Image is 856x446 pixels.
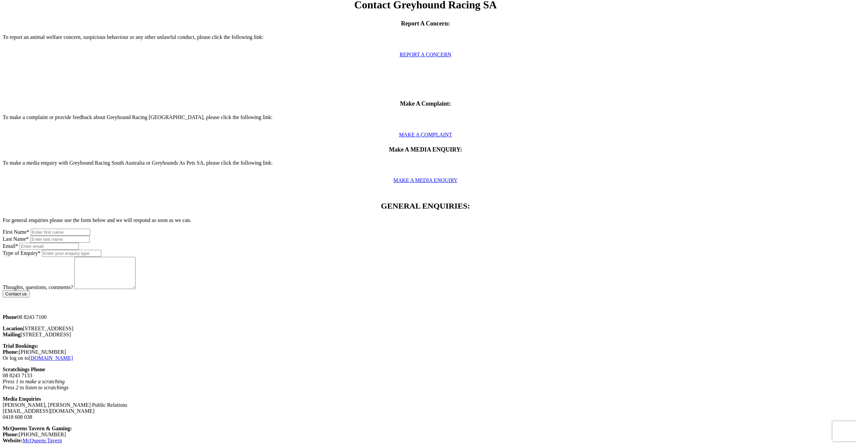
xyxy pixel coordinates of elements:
[3,379,68,390] em: Press 1 to make a scratching Press 2 to listen to scratchings
[3,438,23,443] strong: Website:
[3,426,848,444] p: [PHONE_NUMBER]
[70,426,72,431] b: :
[389,146,462,153] span: Make A MEDIA ENQUIRY:
[42,250,101,257] input: Enter your enquiry type
[3,396,848,420] p: [PERSON_NAME], [PERSON_NAME] Public Relations [EMAIL_ADDRESS][DOMAIN_NAME] 0418 608 038
[3,332,20,337] strong: Mailing
[401,20,450,27] span: Report A Concern:
[3,229,30,235] label: First Name
[3,367,848,391] p: 08 8243 7133
[3,217,848,223] p: For general enquiries please use the form below and we will respond as soon as we can.
[400,100,451,107] span: Make A Complaint:
[381,202,470,210] span: GENERAL ENQUIRIES:
[399,52,451,57] a: REPORT A CONCERN
[3,432,19,437] strong: Phone:
[3,367,45,372] strong: Scratchings Phone
[3,290,30,297] input: Contact us
[3,243,19,249] label: Email
[3,314,17,320] strong: Phone
[3,284,73,290] label: Thoughts, questions, comments?
[3,349,19,355] strong: Phone:
[393,177,458,183] a: MAKE A MEDIA ENQUIRY
[3,426,70,431] strong: McQueens Tavern & Gaming
[3,343,38,349] b: Trial Bookings:
[3,160,848,172] p: To make a media enquiry with Greyhound Racing South Australia or Greyhounds As Pets SA, please cl...
[3,114,848,126] p: To make a complaint or provide feedback about Greyhound Racing [GEOGRAPHIC_DATA], please click th...
[3,396,41,402] strong: Media Enquiries
[3,314,848,320] p: 08 8243 7100
[3,326,23,331] strong: Location
[30,236,90,243] input: Enter last name
[23,438,62,443] a: McQueens Tavern
[19,243,79,250] input: Enter email
[3,250,41,256] label: Type of Enquiry
[31,229,90,236] input: Enter first name
[399,132,452,137] a: MAKE A COMPLAINT
[3,236,29,242] label: Last Name
[3,343,848,361] p: [PHONE_NUMBER] Or log on to
[29,355,73,361] a: [DOMAIN_NAME]
[3,326,848,338] p: [STREET_ADDRESS] [STREET_ADDRESS]
[3,34,848,46] p: To report an animal welfare concern, suspicious behaviour or any other unlawful conduct, please c...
